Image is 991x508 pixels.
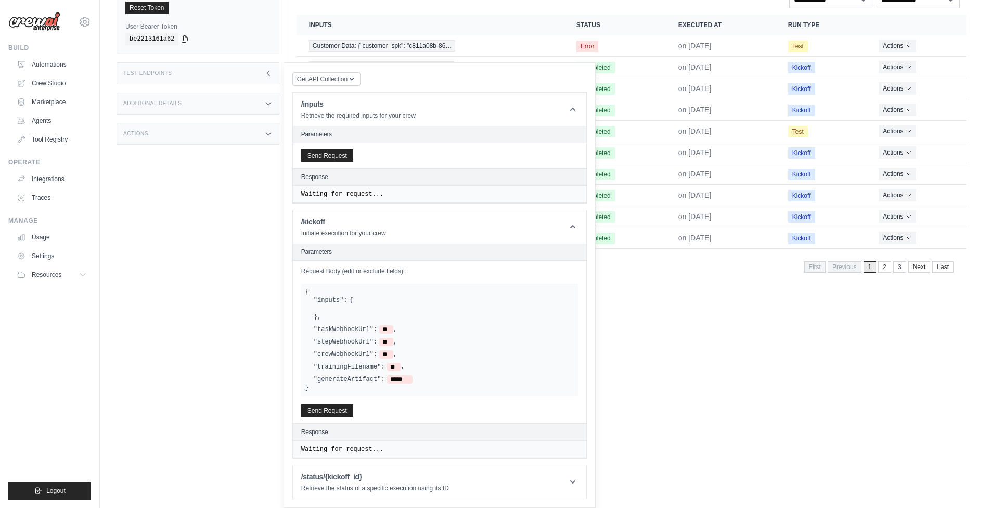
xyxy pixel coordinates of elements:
button: Send Request [301,149,353,162]
p: Initiate execution for your crew [301,229,386,237]
button: Actions for execution [879,104,916,116]
span: Completed [576,105,615,116]
button: Logout [8,482,91,500]
time: August 21, 2025 at 12:35 BST [678,170,712,178]
time: August 21, 2025 at 12:40 BST [678,84,712,93]
p: Retrieve the required inputs for your crew [301,111,416,120]
nav: Pagination [297,253,966,280]
span: Kickoff [788,62,815,73]
span: Completed [576,126,615,137]
time: August 21, 2025 at 12:32 BST [678,212,712,221]
time: August 21, 2025 at 12:31 BST [678,234,712,242]
a: Last [932,261,954,273]
h1: /inputs [301,99,416,109]
button: Actions for execution [879,40,916,52]
span: Resources [32,271,61,279]
span: 1 [864,261,877,273]
button: Get API Collection [292,72,361,86]
iframe: Chat Widget [939,458,991,508]
button: Actions for execution [879,125,916,137]
nav: Pagination [804,261,954,273]
a: 3 [893,261,906,273]
span: Completed [576,147,615,159]
span: Previous [828,261,861,273]
label: "trainingFilename": [314,363,385,371]
span: Completed [576,169,615,180]
span: Get API Collection [297,75,348,83]
a: Next [908,261,931,273]
button: Actions for execution [879,232,916,244]
a: Traces [12,189,91,206]
span: , [393,350,397,359]
a: View execution details for Customer Data [309,40,551,52]
span: } [314,313,317,321]
a: Tool Registry [12,131,91,148]
label: User Bearer Token [125,22,271,31]
span: , [401,363,404,371]
button: Resources [12,266,91,283]
time: August 21, 2025 at 12:37 BST [678,148,712,157]
span: First [804,261,826,273]
button: Actions for execution [879,189,916,201]
span: } [305,384,309,391]
span: Kickoff [788,190,815,201]
span: Completed [576,83,615,95]
span: , [317,313,321,321]
span: Kickoff [788,169,815,180]
th: Status [564,15,666,35]
h2: Response [301,428,328,436]
h2: Parameters [301,248,578,256]
a: View execution details for Customer Data [309,61,551,73]
span: Kickoff [788,83,815,95]
th: Inputs [297,15,564,35]
label: "crewWebhookUrl": [314,350,377,359]
span: Test [788,41,808,52]
time: August 21, 2025 at 12:38 BST [678,106,712,114]
a: Settings [12,248,91,264]
label: "stepWebhookUrl": [314,338,377,346]
th: Run Type [776,15,867,35]
div: Build [8,44,91,52]
span: Kickoff [788,105,815,116]
div: Manage [8,217,91,225]
th: Executed at [666,15,776,35]
span: Customer Data: {"customer_spk": "2e517af3-77… [309,61,454,73]
a: Integrations [12,171,91,187]
label: "generateArtifact": [314,375,385,384]
button: Send Request [301,404,353,417]
span: Test [788,126,808,137]
h3: Actions [123,131,148,137]
a: 2 [878,261,891,273]
a: Marketplace [12,94,91,110]
time: August 21, 2025 at 12:38 BST [678,127,712,135]
button: Actions for execution [879,168,916,180]
pre: Waiting for request... [301,190,578,198]
a: Usage [12,229,91,246]
button: Actions for execution [879,82,916,95]
h3: Test Endpoints [123,70,172,77]
span: Completed [576,62,615,73]
span: { [350,296,353,304]
time: August 21, 2025 at 12:42 BST [678,63,712,71]
button: Actions for execution [879,146,916,159]
span: Completed [576,233,615,244]
h2: Response [301,173,328,181]
h1: /kickoff [301,217,386,227]
div: Operate [8,158,91,167]
p: Retrieve the status of a specific execution using its ID [301,484,449,492]
a: Automations [12,56,91,73]
span: , [393,325,397,334]
code: be2213161a62 [125,33,178,45]
span: Logout [46,487,66,495]
span: Kickoff [788,211,815,223]
span: Completed [576,190,615,201]
label: "inputs": [314,296,348,304]
span: Error [576,41,599,52]
a: Reset Token [125,2,169,14]
span: Kickoff [788,147,815,159]
a: Agents [12,112,91,129]
button: Actions for execution [879,210,916,223]
label: "taskWebhookUrl": [314,325,377,334]
button: Actions for execution [879,61,916,73]
section: Crew executions table [297,15,966,280]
